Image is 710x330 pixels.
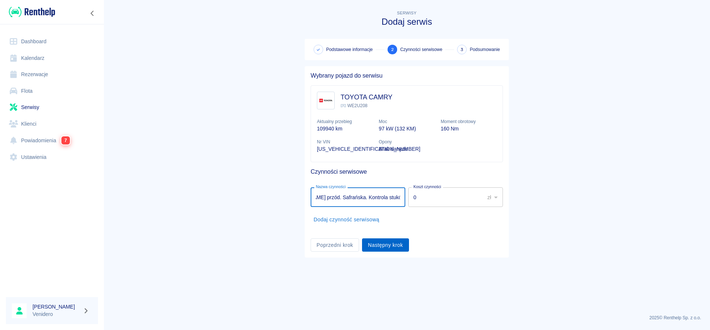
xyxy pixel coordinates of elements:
h3: Dodaj serwis [305,17,509,27]
span: 3 [460,46,463,54]
p: 2025 © Renthelp Sp. z o.o. [112,314,701,321]
a: Serwisy [6,99,98,116]
label: Nazwa czynności [316,184,346,190]
h5: Czynności serwisowe [311,168,503,176]
p: Nr VIN [317,139,373,145]
div: zł [482,187,503,207]
button: Dodaj czynność serwisową [311,213,382,227]
span: 2 [391,46,394,54]
button: Zwiń nawigację [87,8,98,18]
span: 7 [61,136,70,144]
p: Venidero [33,310,80,318]
a: Flota [6,83,98,99]
span: Podsumowanie [470,46,500,53]
span: Czynności serwisowe [400,46,442,53]
a: Ustawienia [6,149,98,166]
h6: [PERSON_NAME] [33,303,80,310]
a: Renthelp logo [6,6,55,18]
label: Koszt czynności [413,184,441,190]
button: Następny krok [362,238,409,252]
span: Serwisy [397,11,417,15]
a: Dashboard [6,33,98,50]
p: Opony [379,139,435,145]
img: Renthelp logo [9,6,55,18]
h3: TOYOTA CAMRY [341,92,392,102]
p: WE2U208 [341,102,392,109]
p: Moment obrotowy [441,118,497,125]
p: 160 Nm [441,125,497,133]
h5: Wybrany pojazd do serwisu [311,72,503,79]
button: Poprzedni krok [311,238,359,252]
a: Rezerwacje [6,66,98,83]
p: Moc [379,118,435,125]
p: 109940 km [317,125,373,133]
input: np. Wymiana klocków hamulcowych [311,187,405,207]
p: [US_VEHICLE_IDENTIFICATION_NUMBER] [317,145,373,153]
p: Aktualny przebieg [317,118,373,125]
img: Image [319,93,333,108]
a: Powiadomienia7 [6,132,98,149]
span: Podstawowe informacje [326,46,373,53]
p: 97 kW (132 KM) [379,125,435,133]
a: Klienci [6,116,98,132]
p: Brak danych [379,145,435,153]
a: Kalendarz [6,50,98,67]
